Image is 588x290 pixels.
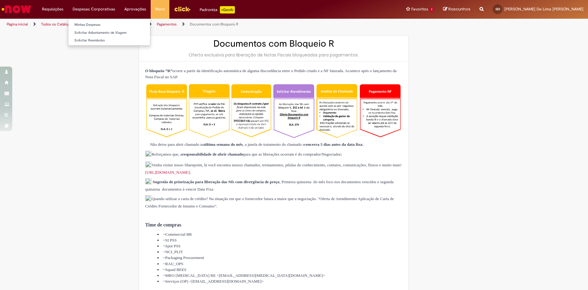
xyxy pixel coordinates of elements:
span: 1 [429,7,434,12]
img: sys_attachment.do [145,151,152,158]
li: ~Squad BEES [157,267,402,273]
span: Quando utilizar a carta de crédito? Na situação em que o fornecedor fatura a maior que a negociaç... [145,196,394,208]
strong: Time de compras [145,222,181,227]
span: GO [496,7,500,11]
span: Adicionar a Favoritos [145,26,189,31]
li: ~Packaging Procurement [157,255,402,261]
li: ~MRO [MEDICAL_DATA] RE <[EMAIL_ADDRESS][MEDICAL_DATA][DOMAIN_NAME]> [157,273,402,278]
a: Todos os Catálogos [41,22,73,27]
a: Solicitar Adiantamento de Viagem [68,29,150,36]
li: ~RAU_OPS [157,261,402,267]
p: +GenAi [220,6,235,14]
a: [URL][DOMAIN_NAME] [145,170,190,175]
span: Aprovações [124,6,146,12]
ul: Trilhas de página [5,19,387,30]
a: Pagamentos [157,22,177,27]
strong: Sugestão de priorização para liberação das Nfs com divergência de preço [153,180,279,184]
strong: encerra 5 dias antes da data fixa [306,142,362,147]
a: Página inicial [7,22,28,27]
span: , Primeira quinzena do mês foco nos documentos vencidos e segunda quinzena documentos à vencer Da... [145,180,394,191]
a: Solicitar Reembolso [68,37,150,44]
div: Oferta exclusiva para liberação de Notas Fiscais bloqueadas para pagamentos. [145,52,402,58]
img: click_logo_yellow_360x200.png [174,4,190,14]
h2: Documentos com Bloqueio R [145,39,402,49]
span: Requisições [42,6,63,12]
span: More [155,6,165,12]
img: sys_attachment.do [145,195,152,203]
strong: responsabilidade de abrir chamado [182,152,244,157]
strong: última semana do mês [204,142,243,147]
img: sys_attachment.do [145,161,152,169]
a: Minhas Despesas [68,21,150,28]
strong: O bloqueio “R” [145,68,172,73]
li: ~Spot PSS [157,243,402,249]
span: Favoritos [411,6,428,12]
span: Não deixe para abrir chamado na , a janela de tratamento do chamado se ; [145,142,364,147]
span: [PERSON_NAME] De Lima [PERSON_NAME] [504,6,583,12]
span: ocorre a partir da identificação automática de alguma discordância entre o Pedido criado e a NF f... [145,68,397,79]
li: ~Commercial BR [157,231,402,237]
ul: Despesas Corporativas [68,18,150,46]
span: Venha visitar nosso Sharepoint, lá você encontra nossos chamados, treinamentos, pílulas do conhec... [145,163,402,175]
li: ~SI PSS [157,237,402,243]
img: ServiceNow [1,3,32,15]
a: Rascunhos [443,6,470,12]
a: Documentos com Bloqueio R [190,22,238,27]
li: ~NCI_PLIT [157,249,402,255]
img: sys_attachment.do [145,178,152,186]
div: Padroniza [200,6,235,14]
li: ~Serviços (OP) <[EMAIL_ADDRESS][DOMAIN_NAME]> [157,278,402,284]
span: Rascunhos [448,6,470,12]
span: Despesas Corporativas [73,6,115,12]
span: Reforçamos que, a para que as liberações ocorram é do comprador/Negociador; [145,152,342,157]
img: sys_attachment.do [145,142,150,148]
